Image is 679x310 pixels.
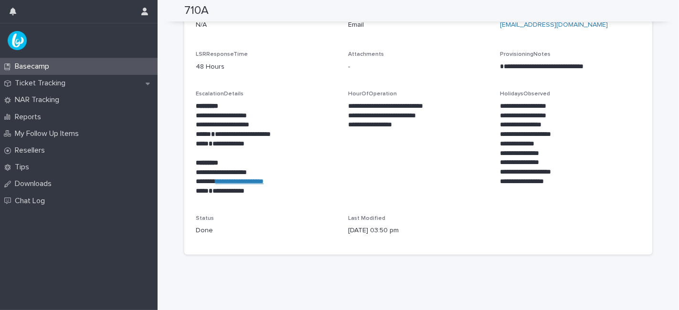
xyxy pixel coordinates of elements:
[500,21,608,28] a: [EMAIL_ADDRESS][DOMAIN_NAME]
[500,91,550,97] span: HolidaysObserved
[11,95,67,104] p: NAR Tracking
[8,31,27,50] img: UPKZpZA3RCu7zcH4nw8l
[11,129,86,138] p: My Follow Up Items
[11,79,73,88] p: Ticket Tracking
[11,146,53,155] p: Resellers
[348,216,385,221] span: Last Modified
[11,196,53,206] p: Chat Log
[11,113,49,122] p: Reports
[196,20,207,30] span: N/A
[184,4,209,18] h2: 710A
[348,52,384,57] span: Attachments
[196,216,214,221] span: Status
[348,91,397,97] span: HourOfOperation
[196,91,244,97] span: EscalationDetails
[348,226,489,236] p: [DATE] 03:50 pm
[348,20,364,30] span: Email
[11,179,59,188] p: Downloads
[196,52,248,57] span: LSRResponseTime
[11,62,57,71] p: Basecamp
[196,62,337,72] p: 48 Hours
[348,62,489,72] p: -
[500,52,551,57] span: ProvisioningNotes
[196,226,337,236] p: Done
[11,163,37,172] p: Tips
